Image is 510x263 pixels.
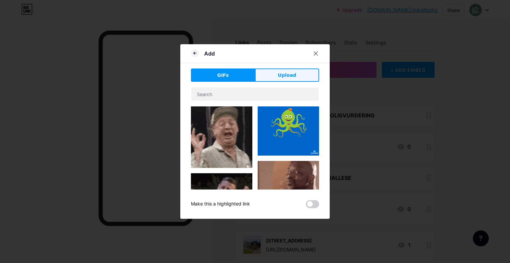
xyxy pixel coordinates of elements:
[191,87,319,101] input: Search
[217,72,229,79] span: GIFs
[191,200,250,208] div: Make this a highlighted link
[191,106,252,168] img: Gihpy
[191,68,255,82] button: GIFs
[204,50,215,58] div: Add
[191,173,252,220] img: Gihpy
[258,161,319,217] img: Gihpy
[258,106,319,156] img: Gihpy
[278,72,296,79] span: Upload
[255,68,319,82] button: Upload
